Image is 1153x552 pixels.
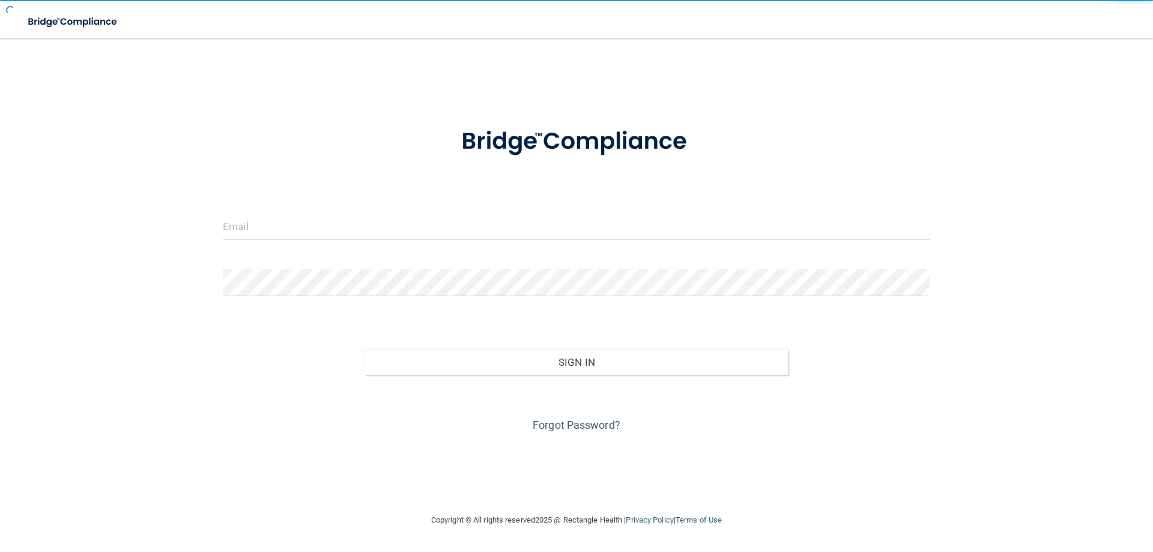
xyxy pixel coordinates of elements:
a: Forgot Password? [533,419,620,431]
a: Terms of Use [676,515,722,524]
a: Privacy Policy [626,515,673,524]
button: Sign In [365,349,789,375]
img: bridge_compliance_login_screen.278c3ca4.svg [437,111,716,173]
img: bridge_compliance_login_screen.278c3ca4.svg [18,10,129,34]
div: Copyright © All rights reserved 2025 @ Rectangle Health | | [357,501,796,539]
input: Email [223,213,930,240]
